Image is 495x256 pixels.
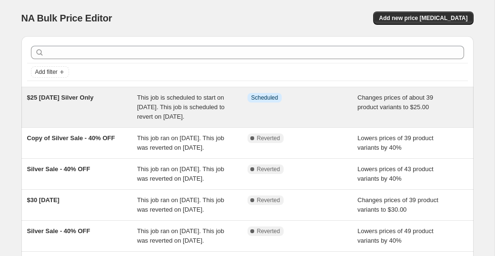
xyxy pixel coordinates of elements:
span: Silver Sale - 40% OFF [27,165,90,173]
span: Add filter [35,68,58,76]
span: Changes prices of 39 product variants to $30.00 [357,196,438,213]
span: This job ran on [DATE]. This job was reverted on [DATE]. [137,227,224,244]
span: Scheduled [251,94,278,102]
span: Silver Sale - 40% OFF [27,227,90,235]
span: This job ran on [DATE]. This job was reverted on [DATE]. [137,196,224,213]
span: Add new price [MEDICAL_DATA] [379,14,467,22]
span: Reverted [257,227,280,235]
span: This job ran on [DATE]. This job was reverted on [DATE]. [137,165,224,182]
span: NA Bulk Price Editor [21,13,112,23]
span: Reverted [257,165,280,173]
span: Changes prices of about 39 product variants to $25.00 [357,94,433,111]
span: Lowers prices of 43 product variants by 40% [357,165,434,182]
button: Add filter [31,66,69,78]
button: Add new price [MEDICAL_DATA] [373,11,473,25]
span: Reverted [257,196,280,204]
span: Copy of Silver Sale - 40% OFF [27,134,115,142]
span: This job ran on [DATE]. This job was reverted on [DATE]. [137,134,224,151]
span: Lowers prices of 49 product variants by 40% [357,227,434,244]
span: This job is scheduled to start on [DATE]. This job is scheduled to revert on [DATE]. [137,94,225,120]
span: Lowers prices of 39 product variants by 40% [357,134,434,151]
span: $30 [DATE] [27,196,59,204]
span: $25 [DATE] Silver Only [27,94,94,101]
span: Reverted [257,134,280,142]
